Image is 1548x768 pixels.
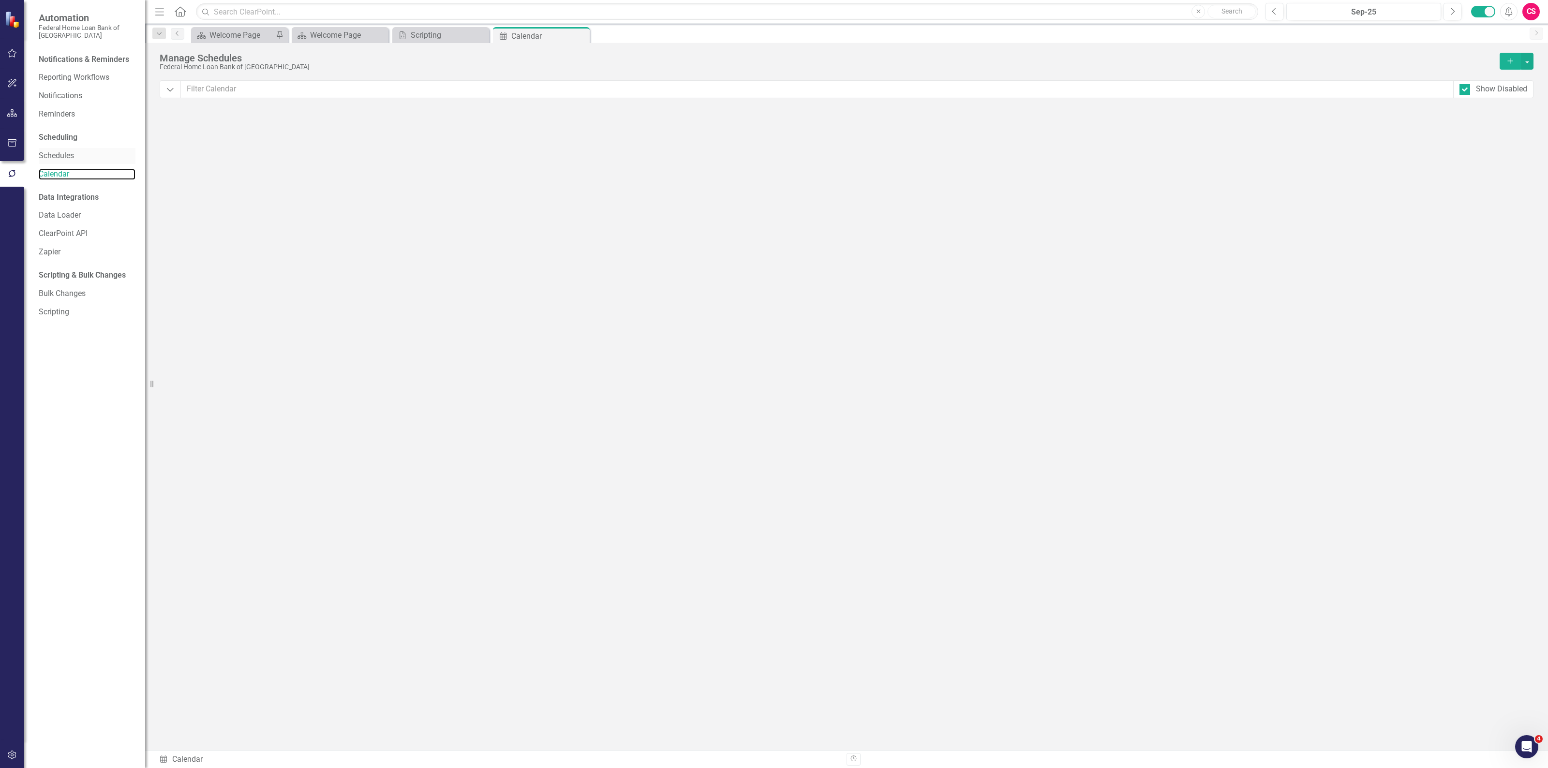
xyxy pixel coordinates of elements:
a: Reporting Workflows [39,72,135,83]
a: Scripting [395,29,487,41]
a: Calendar [39,169,135,180]
div: Notifications & Reminders [39,54,129,65]
div: Show Disabled [1476,84,1527,95]
a: Bulk Changes [39,288,135,299]
div: Scheduling [39,132,77,143]
div: Calendar [511,30,587,42]
input: Filter Calendar [180,80,1454,98]
a: Notifications [39,90,135,102]
a: Reminders [39,109,135,120]
div: Scripting & Bulk Changes [39,270,126,281]
a: Schedules [39,150,135,162]
div: Federal Home Loan Bank of [GEOGRAPHIC_DATA] [160,63,1495,71]
div: Manage Schedules [160,53,1495,63]
a: Scripting [39,307,135,318]
a: Data Loader [39,210,135,221]
a: Zapier [39,247,135,258]
div: Welcome Page [209,29,273,41]
div: Welcome Page [310,29,386,41]
a: Welcome Page [294,29,386,41]
button: Search [1207,5,1256,18]
iframe: Intercom live chat [1515,735,1538,758]
small: Federal Home Loan Bank of [GEOGRAPHIC_DATA] [39,24,135,40]
span: Search [1221,7,1242,15]
div: Data Integrations [39,192,99,203]
span: 4 [1535,735,1543,743]
img: ClearPoint Strategy [5,11,22,28]
input: Search ClearPoint... [196,3,1258,20]
div: Scripting [411,29,487,41]
div: Calendar [159,754,839,765]
span: Automation [39,12,135,24]
button: Sep-25 [1286,3,1441,20]
button: CS [1522,3,1540,20]
div: Sep-25 [1290,6,1438,18]
a: ClearPoint API [39,228,135,239]
a: Welcome Page [193,29,273,41]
